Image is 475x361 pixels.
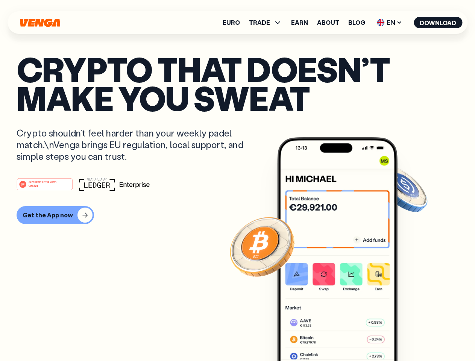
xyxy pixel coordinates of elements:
p: Crypto that doesn’t make you sweat [17,55,458,112]
a: Earn [291,20,308,26]
tspan: #1 PRODUCT OF THE MONTH [29,180,57,183]
a: #1 PRODUCT OF THE MONTHWeb3 [17,182,73,192]
span: EN [374,17,405,29]
img: USDC coin [375,162,429,216]
button: Get the App now [17,206,94,224]
span: TRADE [249,20,270,26]
img: flag-uk [377,19,384,26]
a: About [317,20,339,26]
div: Get the App now [23,211,73,219]
tspan: Web3 [29,184,38,188]
button: Download [414,17,462,28]
p: Crypto shouldn’t feel harder than your weekly padel match.\nVenga brings EU regulation, local sup... [17,127,254,162]
span: TRADE [249,18,282,27]
a: Blog [348,20,365,26]
img: Bitcoin [228,212,296,280]
a: Euro [223,20,240,26]
a: Get the App now [17,206,458,224]
svg: Home [19,18,61,27]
